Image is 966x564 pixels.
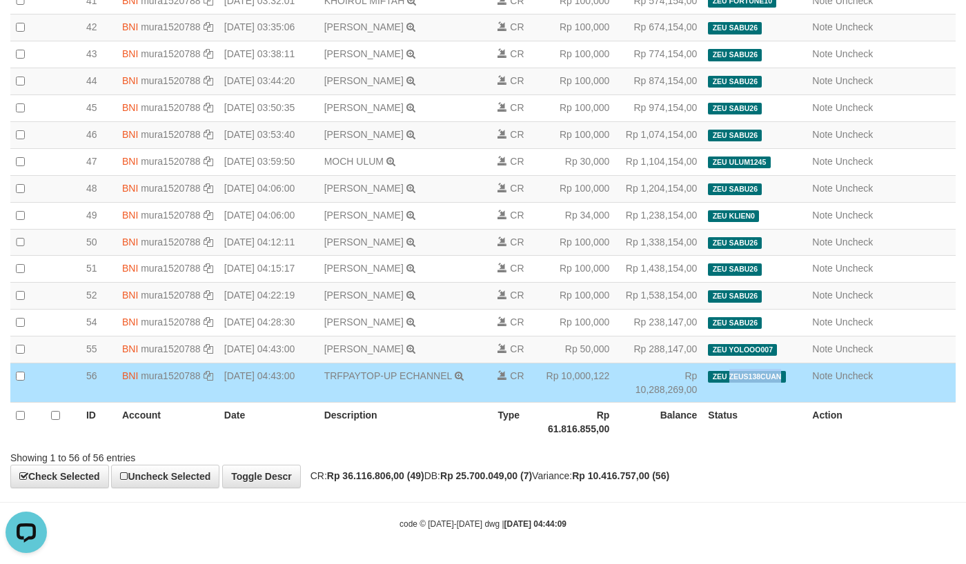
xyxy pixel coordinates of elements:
a: Note [812,370,833,381]
span: ZEU SABU26 [708,103,762,114]
span: CR [510,183,524,194]
a: Copy mura1520788 to clipboard [204,21,213,32]
td: [DATE] 03:59:50 [219,148,319,175]
span: BNI [122,263,138,274]
span: 48 [86,183,97,194]
a: Note [812,48,833,59]
a: Uncheck [836,290,873,301]
span: BNI [122,316,138,328]
a: Uncheck [836,370,873,381]
span: BNI [122,156,138,167]
td: Rp 774,154,00 [615,41,702,68]
span: CR [510,263,524,274]
th: Balance [615,403,702,442]
span: ZEU ZEUS138CUAN [708,371,785,383]
span: BNI [122,102,138,113]
span: CR [510,129,524,140]
a: Copy mura1520788 to clipboard [204,102,213,113]
th: Action [807,403,956,442]
a: mura1520788 [141,263,200,274]
td: Rp 10,288,269,00 [615,363,702,403]
a: Note [812,263,833,274]
a: [PERSON_NAME] [324,343,404,354]
td: Rp 100,000 [540,175,615,202]
a: [PERSON_NAME] [324,210,404,221]
span: ZEU SABU26 [708,183,762,195]
span: ZEU SABU26 [708,49,762,61]
a: [PERSON_NAME] [324,263,404,274]
span: CR [510,156,524,167]
span: CR [510,370,524,381]
a: mura1520788 [141,343,200,354]
a: mura1520788 [141,75,200,86]
a: Uncheck Selected [111,465,219,488]
a: [PERSON_NAME] [324,21,404,32]
a: Copy mura1520788 to clipboard [204,263,213,274]
span: CR [510,102,524,113]
a: mura1520788 [141,156,200,167]
span: ZEU SABU26 [708,237,762,249]
span: CR [510,210,524,221]
th: Date [219,403,319,442]
a: Note [812,75,833,86]
a: Uncheck [836,21,873,32]
a: Note [812,156,833,167]
span: BNI [122,236,138,248]
a: Uncheck [836,236,873,248]
td: Rp 100,000 [540,122,615,149]
td: Rp 288,147,00 [615,336,702,363]
span: CR [510,290,524,301]
a: Copy mura1520788 to clipboard [204,156,213,167]
td: Rp 10,000,122 [540,363,615,403]
a: Uncheck [836,316,873,328]
td: Rp 874,154,00 [615,68,702,95]
a: Check Selected [10,465,109,488]
span: CR [510,316,524,328]
a: MOCH ULUM [324,156,384,167]
a: Uncheck [836,102,873,113]
th: Status [702,403,807,442]
a: [PERSON_NAME] [324,129,404,140]
td: [DATE] 03:35:06 [219,14,319,41]
td: Rp 1,438,154,00 [615,256,702,283]
span: CR [510,48,524,59]
td: Rp 100,000 [540,283,615,310]
span: 43 [86,48,97,59]
a: mura1520788 [141,236,200,248]
th: Account [117,403,219,442]
a: mura1520788 [141,48,200,59]
td: Rp 100,000 [540,14,615,41]
span: CR [510,75,524,86]
small: code © [DATE]-[DATE] dwg | [400,519,566,529]
a: Uncheck [836,156,873,167]
span: 45 [86,102,97,113]
a: Note [812,129,833,140]
strong: Rp 36.116.806,00 (49) [327,470,424,481]
span: ZEU SABU26 [708,76,762,88]
span: ZEU SABU26 [708,22,762,34]
td: Rp 30,000 [540,148,615,175]
strong: [DATE] 04:44:09 [504,519,566,529]
td: Rp 100,000 [540,95,615,122]
td: [DATE] 03:53:40 [219,122,319,149]
a: Note [812,210,833,221]
a: Uncheck [836,263,873,274]
a: TRFPAYTOP-UP ECHANNEL [324,370,452,381]
a: mura1520788 [141,210,200,221]
strong: Rp 10.416.757,00 (56) [572,470,669,481]
span: BNI [122,343,138,354]
a: Toggle Descr [222,465,301,488]
span: BNI [122,21,138,32]
a: Uncheck [836,183,873,194]
span: 50 [86,236,97,248]
td: Rp 34,000 [540,202,615,229]
span: 52 [86,290,97,301]
span: ZEU SABU26 [708,130,762,141]
span: ZEU ULUM1245 [708,157,770,168]
span: 55 [86,343,97,354]
a: mura1520788 [141,102,200,113]
span: 46 [86,129,97,140]
a: Note [812,343,833,354]
td: Rp 1,074,154,00 [615,122,702,149]
span: BNI [122,48,138,59]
